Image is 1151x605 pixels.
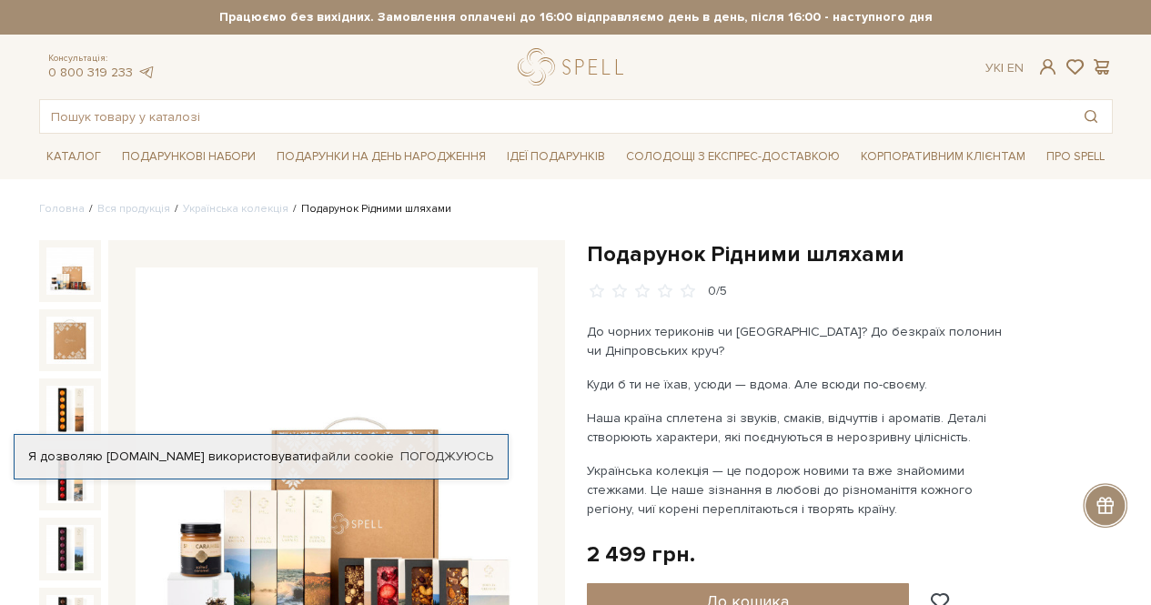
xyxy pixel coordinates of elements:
a: Солодощі з експрес-доставкою [619,141,847,172]
button: Пошук товару у каталозі [1070,100,1112,133]
a: Подарунки на День народження [269,143,493,171]
a: telegram [137,65,156,80]
a: файли cookie [311,449,394,464]
a: Вся продукція [97,202,170,216]
p: Куди б ти не їхав, усюди — вдома. Але всюди по-своєму. [587,375,1014,394]
a: En [1007,60,1024,76]
img: Подарунок Рідними шляхами [46,317,94,364]
a: Погоджуюсь [400,449,493,465]
input: Пошук товару у каталозі [40,100,1070,133]
li: Подарунок Рідними шляхами [288,201,451,217]
div: 2 499 грн. [587,540,695,569]
a: Ідеї подарунків [500,143,612,171]
span: Консультація: [48,53,156,65]
span: | [1001,60,1004,76]
a: logo [518,48,631,86]
p: Наша країна сплетена зі звуків, смаків, відчуттів і ароматів. Деталі створюють характери, які поє... [587,408,1014,447]
p: Українська колекція — це подорож новими та вже знайомими стежками. Це наше зізнання в любові до р... [587,461,1014,519]
p: До чорних териконів чи [GEOGRAPHIC_DATA]? До безкраїх полонин чи Дніпровських круч? [587,322,1014,360]
a: 0 800 319 233 [48,65,133,80]
a: Головна [39,202,85,216]
img: Подарунок Рідними шляхами [46,247,94,295]
a: Українська колекція [183,202,288,216]
a: Подарункові набори [115,143,263,171]
a: Корпоративним клієнтам [853,143,1033,171]
h1: Подарунок Рідними шляхами [587,240,1113,268]
a: Про Spell [1039,143,1112,171]
div: 0/5 [708,283,727,300]
img: Подарунок Рідними шляхами [46,386,94,433]
img: Подарунок Рідними шляхами [46,525,94,572]
div: Я дозволяю [DOMAIN_NAME] використовувати [15,449,508,465]
strong: Працюємо без вихідних. Замовлення оплачені до 16:00 відправляємо день в день, після 16:00 - насту... [39,9,1113,25]
img: Подарунок Рідними шляхами [46,456,94,503]
div: Ук [985,60,1024,76]
a: Каталог [39,143,108,171]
